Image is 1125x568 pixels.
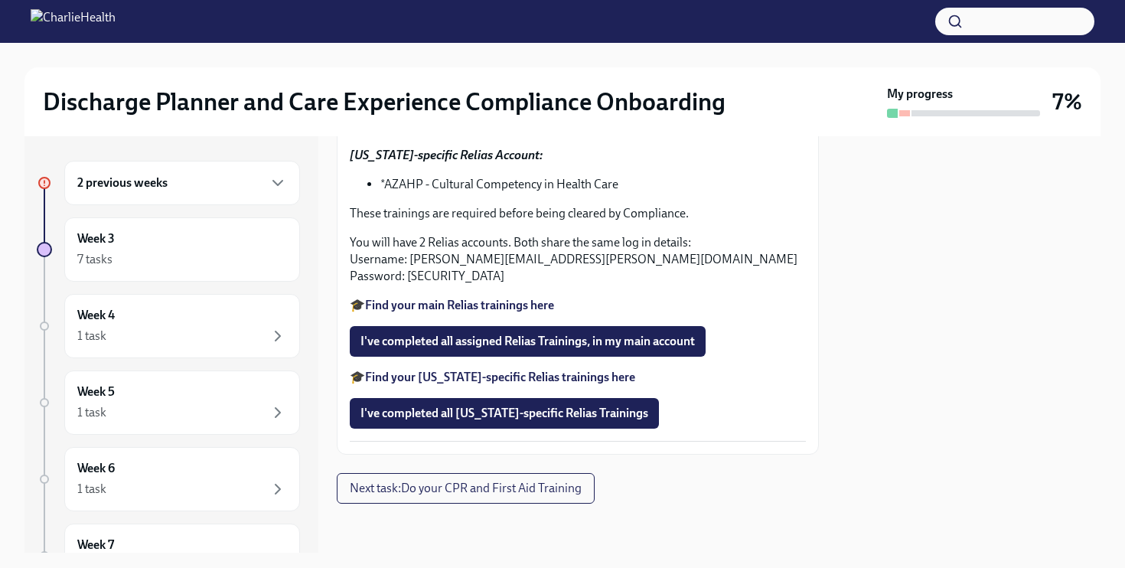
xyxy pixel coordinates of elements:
[337,473,595,504] button: Next task:Do your CPR and First Aid Training
[43,87,726,117] h2: Discharge Planner and Care Experience Compliance Onboarding
[365,370,635,384] a: Find your [US_STATE]-specific Relias trainings here
[77,384,115,400] h6: Week 5
[77,328,106,344] div: 1 task
[77,404,106,421] div: 1 task
[350,398,659,429] button: I've completed all [US_STATE]-specific Relias Trainings
[350,234,806,285] p: You will have 2 Relias accounts. Both share the same log in details: Username: [PERSON_NAME][EMAI...
[77,175,168,191] h6: 2 previous weeks
[31,9,116,34] img: CharlieHealth
[77,481,106,498] div: 1 task
[64,161,300,205] div: 2 previous weeks
[77,537,114,553] h6: Week 7
[350,205,806,222] p: These trainings are required before being cleared by Compliance.
[350,481,582,496] span: Next task : Do your CPR and First Aid Training
[350,369,806,386] p: 🎓
[350,148,543,162] strong: [US_STATE]-specific Relias Account:
[77,230,115,247] h6: Week 3
[380,176,806,193] li: *AZAHP - Cultural Competency in Health Care
[360,406,648,421] span: I've completed all [US_STATE]-specific Relias Trainings
[77,460,115,477] h6: Week 6
[37,447,300,511] a: Week 61 task
[37,294,300,358] a: Week 41 task
[350,326,706,357] button: I've completed all assigned Relias Trainings, in my main account
[37,371,300,435] a: Week 51 task
[37,217,300,282] a: Week 37 tasks
[360,334,695,349] span: I've completed all assigned Relias Trainings, in my main account
[350,297,806,314] p: 🎓
[887,86,953,103] strong: My progress
[77,307,115,324] h6: Week 4
[1052,88,1082,116] h3: 7%
[365,298,554,312] a: Find your main Relias trainings here
[77,251,112,268] div: 7 tasks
